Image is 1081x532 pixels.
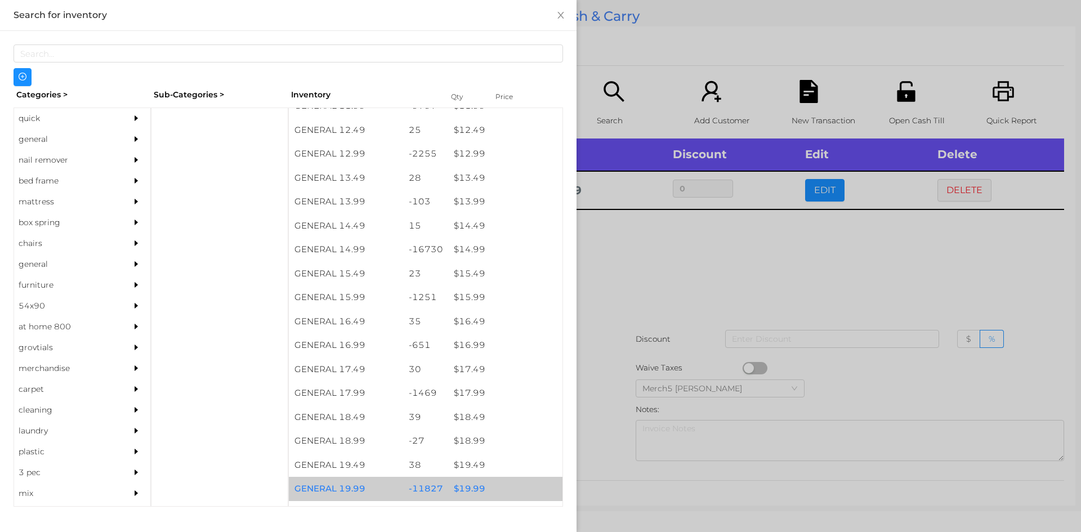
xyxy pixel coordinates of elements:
[14,129,117,150] div: general
[289,142,403,166] div: GENERAL 12.99
[289,214,403,238] div: GENERAL 14.49
[289,501,403,525] div: GENERAL 20.49
[289,310,403,334] div: GENERAL 16.49
[448,262,562,286] div: $ 15.49
[132,114,140,122] i: icon: caret-right
[132,177,140,185] i: icon: caret-right
[289,262,403,286] div: GENERAL 15.49
[14,9,563,21] div: Search for inventory
[132,385,140,393] i: icon: caret-right
[132,468,140,476] i: icon: caret-right
[132,156,140,164] i: icon: caret-right
[132,239,140,247] i: icon: caret-right
[14,441,117,462] div: plastic
[403,166,449,190] div: 28
[14,400,117,421] div: cleaning
[403,214,449,238] div: 15
[448,214,562,238] div: $ 14.49
[289,381,403,405] div: GENERAL 17.99
[291,89,437,101] div: Inventory
[403,310,449,334] div: 35
[132,343,140,351] i: icon: caret-right
[403,190,449,214] div: -103
[14,233,117,254] div: chairs
[14,337,117,358] div: grovtials
[448,477,562,501] div: $ 19.99
[289,357,403,382] div: GENERAL 17.49
[448,142,562,166] div: $ 12.99
[289,285,403,310] div: GENERAL 15.99
[448,190,562,214] div: $ 13.99
[14,379,117,400] div: carpet
[132,302,140,310] i: icon: caret-right
[403,501,449,525] div: 42
[448,405,562,430] div: $ 18.49
[403,405,449,430] div: 39
[448,453,562,477] div: $ 19.49
[448,285,562,310] div: $ 15.99
[14,316,117,337] div: at home 800
[289,477,403,501] div: GENERAL 19.99
[403,118,449,142] div: 25
[14,483,117,504] div: mix
[14,150,117,171] div: nail remover
[14,44,563,62] input: Search...
[132,323,140,330] i: icon: caret-right
[14,108,117,129] div: quick
[14,358,117,379] div: merchandise
[403,285,449,310] div: -1251
[132,198,140,205] i: icon: caret-right
[556,11,565,20] i: icon: close
[14,296,117,316] div: 54x90
[151,86,288,104] div: Sub-Categories >
[132,281,140,289] i: icon: caret-right
[448,118,562,142] div: $ 12.49
[403,477,449,501] div: -11827
[448,310,562,334] div: $ 16.49
[448,333,562,357] div: $ 16.99
[289,333,403,357] div: GENERAL 16.99
[403,381,449,405] div: -1469
[289,429,403,453] div: GENERAL 18.99
[14,86,151,104] div: Categories >
[14,254,117,275] div: general
[132,448,140,455] i: icon: caret-right
[132,364,140,372] i: icon: caret-right
[14,191,117,212] div: mattress
[14,421,117,441] div: laundry
[289,118,403,142] div: GENERAL 12.49
[14,504,117,525] div: appliances
[132,489,140,497] i: icon: caret-right
[448,357,562,382] div: $ 17.49
[403,142,449,166] div: -2255
[403,262,449,286] div: 23
[403,333,449,357] div: -651
[493,89,538,105] div: Price
[14,212,117,233] div: box spring
[14,462,117,483] div: 3 pec
[448,501,562,525] div: $ 20.49
[289,405,403,430] div: GENERAL 18.49
[132,218,140,226] i: icon: caret-right
[448,166,562,190] div: $ 13.49
[403,453,449,477] div: 38
[14,68,32,86] button: icon: plus-circle
[14,171,117,191] div: bed frame
[289,238,403,262] div: GENERAL 14.99
[132,260,140,268] i: icon: caret-right
[403,357,449,382] div: 30
[448,238,562,262] div: $ 14.99
[448,89,482,105] div: Qty
[132,406,140,414] i: icon: caret-right
[289,166,403,190] div: GENERAL 13.49
[14,275,117,296] div: furniture
[132,135,140,143] i: icon: caret-right
[448,381,562,405] div: $ 17.99
[448,429,562,453] div: $ 18.99
[132,427,140,435] i: icon: caret-right
[403,429,449,453] div: -27
[403,238,449,262] div: -16730
[289,453,403,477] div: GENERAL 19.49
[289,190,403,214] div: GENERAL 13.99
